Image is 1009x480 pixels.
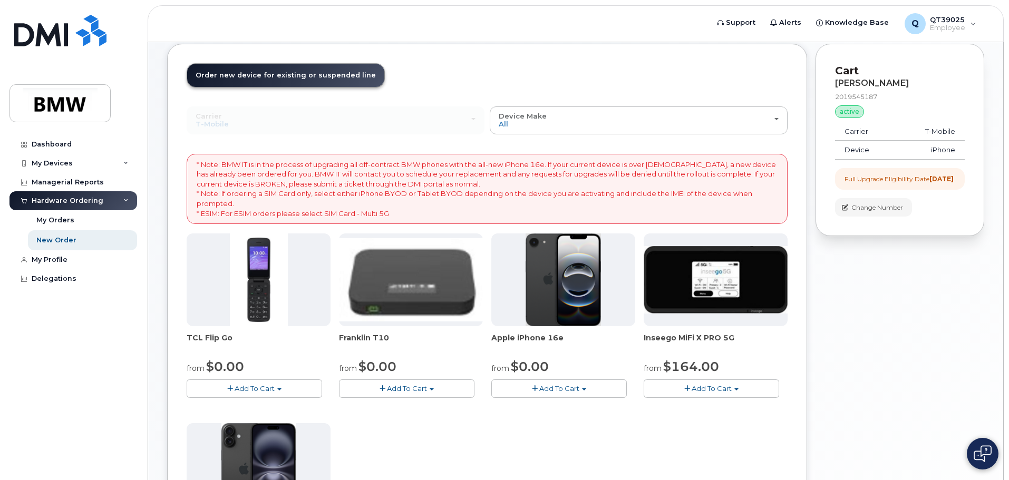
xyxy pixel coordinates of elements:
div: Full Upgrade Eligibility Date [845,174,954,183]
button: Add To Cart [491,379,627,398]
div: QT39025 [897,13,984,34]
span: Change Number [851,203,903,212]
small: from [644,364,662,373]
span: Add To Cart [539,384,579,393]
img: iphone16e.png [526,233,601,326]
span: Add To Cart [235,384,275,393]
span: $0.00 [511,359,549,374]
strong: [DATE] [929,175,954,183]
span: Q [911,17,919,30]
span: Add To Cart [692,384,732,393]
button: Add To Cart [339,379,474,398]
div: Apple iPhone 16e [491,332,635,354]
span: Device Make [499,112,547,120]
td: Device [835,141,896,160]
button: Add To Cart [187,379,322,398]
span: Employee [930,24,965,32]
p: Cart [835,63,965,79]
button: Change Number [835,198,912,217]
img: Open chat [974,445,992,462]
span: Order new device for existing or suspended line [196,71,376,79]
a: Support [710,12,763,33]
small: from [491,364,509,373]
div: [PERSON_NAME] [835,79,965,88]
div: Franklin T10 [339,332,483,354]
span: $164.00 [663,359,719,374]
td: T-Mobile [896,122,965,141]
img: t10.jpg [339,238,483,321]
div: Inseego MiFi X PRO 5G [644,332,788,354]
img: TCL_FLIP_MODE.jpg [230,233,288,326]
span: $0.00 [358,359,396,374]
span: Support [726,17,755,28]
span: Add To Cart [387,384,427,393]
td: iPhone [896,141,965,160]
button: Device Make All [490,106,788,134]
span: QT39025 [930,15,965,24]
img: cut_small_inseego_5G.jpg [644,246,788,314]
small: from [339,364,357,373]
div: TCL Flip Go [187,332,331,354]
button: Add To Cart [644,379,779,398]
div: 2019545187 [835,92,965,101]
td: Carrier [835,122,896,141]
p: * Note: BMW IT is in the process of upgrading all off-contract BMW phones with the all-new iPhone... [197,160,778,218]
small: from [187,364,205,373]
div: active [835,105,864,118]
a: Knowledge Base [809,12,896,33]
span: $0.00 [206,359,244,374]
span: Alerts [779,17,801,28]
span: All [499,120,508,128]
a: Alerts [763,12,809,33]
span: Knowledge Base [825,17,889,28]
